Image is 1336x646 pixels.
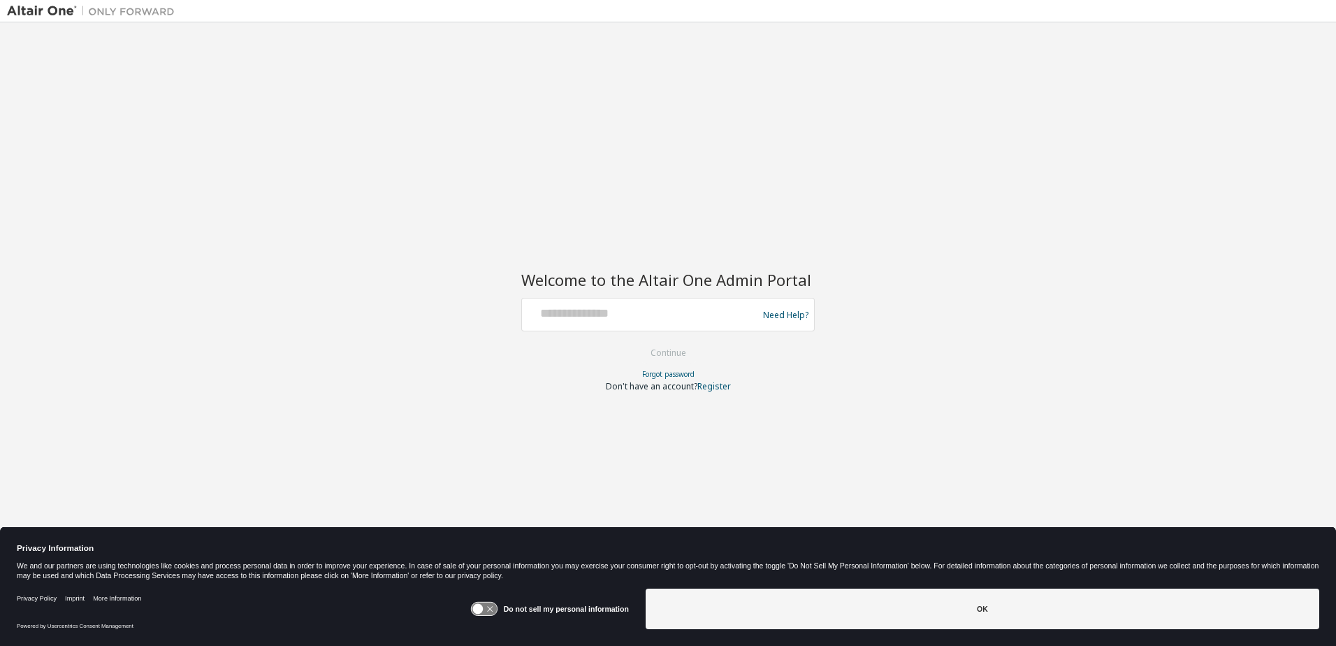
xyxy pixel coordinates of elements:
[606,380,697,392] span: Don't have an account?
[697,380,731,392] a: Register
[763,315,808,315] a: Need Help?
[7,4,182,18] img: Altair One
[642,369,695,379] a: Forgot password
[521,270,815,289] h2: Welcome to the Altair One Admin Portal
